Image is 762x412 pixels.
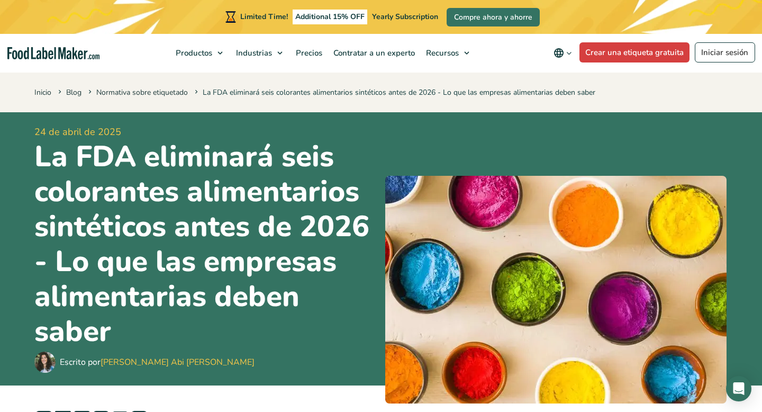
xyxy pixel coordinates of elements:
span: La FDA eliminará seis colorantes alimentarios sintéticos antes de 2026 - Lo que las empresas alim... [193,87,595,97]
a: Inicio [34,87,51,97]
div: Open Intercom Messenger [726,376,751,401]
a: Compre ahora y ahorre [447,8,540,26]
span: Productos [173,48,213,58]
span: Additional 15% OFF [293,10,367,24]
div: Escrito por [60,356,255,369]
span: Contratar a un experto [330,48,416,58]
a: Crear una etiqueta gratuita [579,42,690,62]
a: Iniciar sesión [695,42,755,62]
a: [PERSON_NAME] Abi [PERSON_NAME] [101,356,255,368]
span: Yearly Subscription [372,12,438,22]
a: Contratar a un experto [328,34,418,72]
a: Normativa sobre etiquetado [96,87,188,97]
a: Recursos [421,34,475,72]
span: Precios [293,48,323,58]
a: Blog [66,87,81,97]
span: Industrias [233,48,273,58]
a: Food Label Maker homepage [7,47,99,59]
a: Productos [170,34,228,72]
button: Change language [546,42,579,64]
img: Maria Abi Hanna - Etiquetadora de alimentos [34,352,56,373]
span: 24 de abril de 2025 [34,125,377,139]
span: Recursos [423,48,460,58]
span: Limited Time! [240,12,288,22]
a: Industrias [231,34,288,72]
a: Precios [291,34,325,72]
h1: La FDA eliminará seis colorantes alimentarios sintéticos antes de 2026 - Lo que las empresas alim... [34,139,377,349]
